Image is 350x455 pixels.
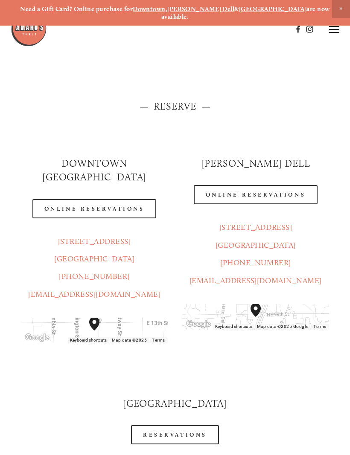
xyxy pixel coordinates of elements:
a: Terms [313,324,327,329]
img: Google [184,319,213,330]
div: Amaro's Table 816 Northeast 98th Circle Vancouver, WA, 98665, United States [247,300,274,334]
h2: Downtown [GEOGRAPHIC_DATA] [21,157,168,184]
a: Downtown [133,5,166,13]
a: [GEOGRAPHIC_DATA] [216,241,296,250]
a: Online Reservations [32,199,156,218]
a: Reservations [131,425,219,444]
a: [PHONE_NUMBER] [220,258,291,267]
span: Map data ©2025 Google [257,324,308,329]
a: [EMAIL_ADDRESS][DOMAIN_NAME] [190,276,322,285]
span: Map data ©2025 [112,338,147,342]
strong: Need a Gift Card? Online purchase for [20,5,133,13]
a: [PERSON_NAME] Dell [167,5,234,13]
a: [STREET_ADDRESS] [58,237,131,246]
a: [GEOGRAPHIC_DATA] [54,254,134,264]
a: Open this area in Google Maps (opens a new window) [184,319,213,330]
img: Google [23,332,51,343]
h2: — Reserve — [21,100,329,113]
h2: [PERSON_NAME] DELL [182,157,329,171]
button: Keyboard shortcuts [70,337,107,343]
img: Amaro's Table [11,11,47,47]
a: [EMAIL_ADDRESS][DOMAIN_NAME] [28,290,160,299]
a: Online Reservations [194,185,318,204]
h2: [GEOGRAPHIC_DATA] [21,397,329,411]
strong: & [234,5,239,13]
a: [STREET_ADDRESS] [219,223,292,232]
a: [GEOGRAPHIC_DATA] [239,5,307,13]
button: Keyboard shortcuts [215,324,252,330]
strong: , [166,5,167,13]
div: Amaro's Table 1220 Main Street vancouver, United States [86,313,113,348]
a: [PHONE_NUMBER] [59,272,130,281]
a: Terms [152,338,165,342]
a: Open this area in Google Maps (opens a new window) [23,332,51,343]
strong: are now available. [161,5,331,20]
